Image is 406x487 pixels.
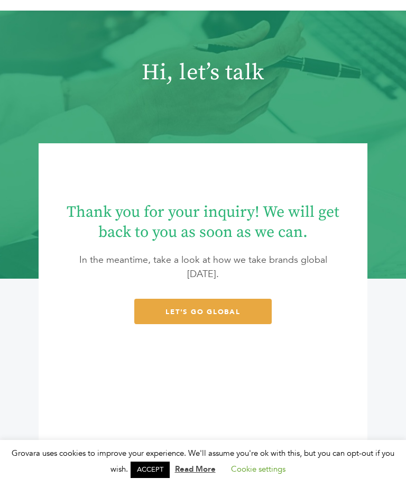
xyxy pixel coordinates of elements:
h1: Thank you for your inquiry! We will get back to you as soon as we can. [65,194,342,243]
h1: Hi, let’s talk [25,60,380,87]
p: In the meantime, take a look at how we take brands global [DATE]. [65,253,342,281]
a: Cookie settings [231,464,285,474]
a: Read More [175,464,216,474]
a: Let's Go Global [134,299,272,325]
span: Grovara uses cookies to improve your experience. We'll assume you're ok with this, but you can op... [12,448,394,475]
a: ACCEPT [131,462,170,478]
